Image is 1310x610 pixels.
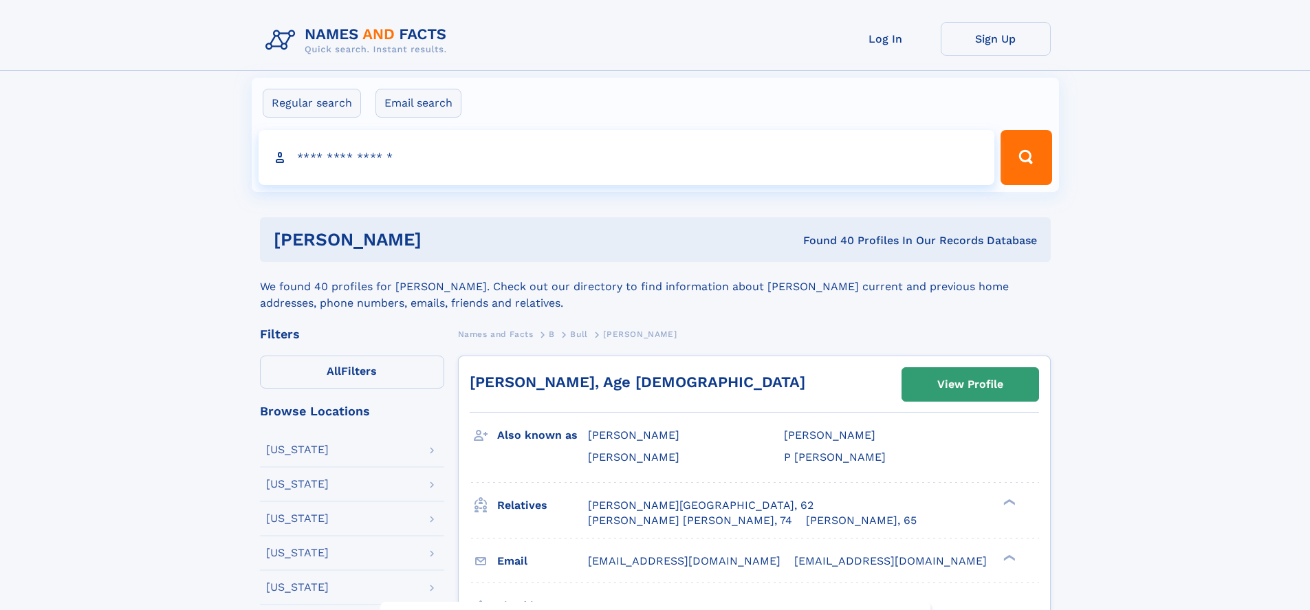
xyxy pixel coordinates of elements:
div: [US_STATE] [266,547,329,558]
div: [US_STATE] [266,582,329,593]
div: ❯ [1000,497,1016,506]
button: Search Button [1001,130,1051,185]
div: [US_STATE] [266,444,329,455]
a: [PERSON_NAME] [PERSON_NAME], 74 [588,513,792,528]
a: Bull [570,325,587,342]
span: Bull [570,329,587,339]
div: We found 40 profiles for [PERSON_NAME]. Check out our directory to find information about [PERSON... [260,262,1051,312]
span: [PERSON_NAME] [588,450,679,464]
div: [US_STATE] [266,479,329,490]
h1: [PERSON_NAME] [274,231,613,248]
a: Log In [831,22,941,56]
a: Sign Up [941,22,1051,56]
div: Found 40 Profiles In Our Records Database [612,233,1037,248]
a: [PERSON_NAME][GEOGRAPHIC_DATA], 62 [588,498,814,513]
a: B [549,325,555,342]
span: All [327,364,341,378]
div: ❯ [1000,553,1016,562]
span: [PERSON_NAME] [588,428,679,442]
span: B [549,329,555,339]
span: [EMAIL_ADDRESS][DOMAIN_NAME] [588,554,780,567]
span: P [PERSON_NAME] [784,450,886,464]
a: [PERSON_NAME], Age [DEMOGRAPHIC_DATA] [470,373,805,391]
span: [EMAIL_ADDRESS][DOMAIN_NAME] [794,554,987,567]
label: Filters [260,356,444,389]
label: Email search [375,89,461,118]
div: Filters [260,328,444,340]
a: [PERSON_NAME], 65 [806,513,917,528]
h3: Relatives [497,494,588,517]
h3: Also known as [497,424,588,447]
label: Regular search [263,89,361,118]
h3: Email [497,549,588,573]
span: [PERSON_NAME] [603,329,677,339]
a: View Profile [902,368,1038,401]
input: search input [259,130,995,185]
div: [US_STATE] [266,513,329,524]
span: [PERSON_NAME] [784,428,875,442]
div: View Profile [937,369,1003,400]
a: Names and Facts [458,325,534,342]
img: Logo Names and Facts [260,22,458,59]
div: Browse Locations [260,405,444,417]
